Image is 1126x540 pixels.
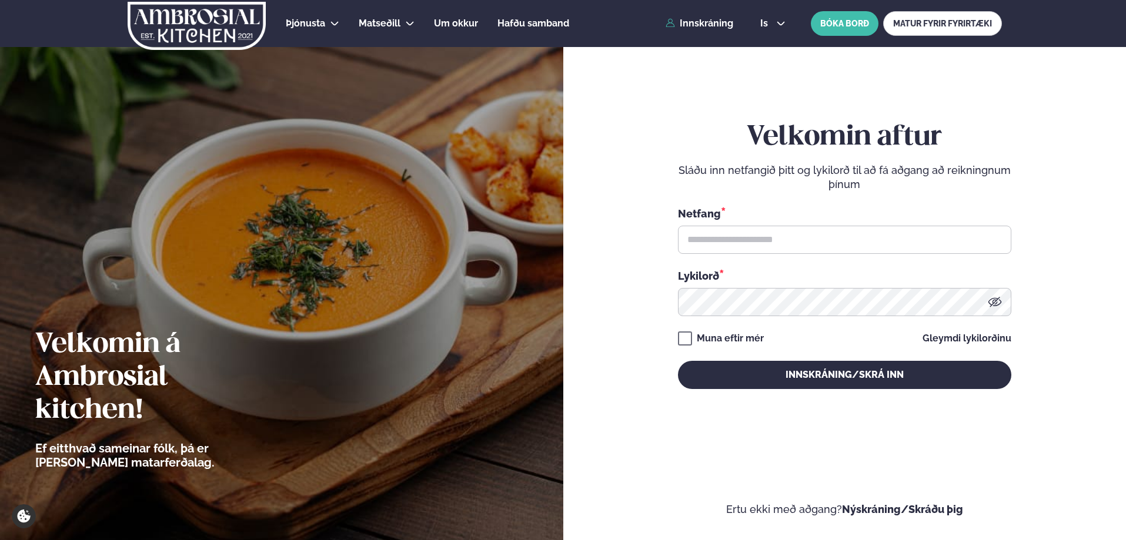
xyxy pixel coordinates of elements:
[35,328,279,427] h2: Velkomin á Ambrosial kitchen!
[842,503,963,515] a: Nýskráning/Skráðu þig
[497,16,569,31] a: Hafðu samband
[359,18,400,29] span: Matseðill
[678,268,1011,283] div: Lykilorð
[923,334,1011,343] a: Gleymdi lykilorðinu
[678,361,1011,389] button: Innskráning/Skrá inn
[434,16,478,31] a: Um okkur
[12,504,36,528] a: Cookie settings
[434,18,478,29] span: Um okkur
[678,206,1011,221] div: Netfang
[126,2,267,50] img: logo
[751,19,795,28] button: is
[811,11,878,36] button: BÓKA BORÐ
[599,502,1091,516] p: Ertu ekki með aðgang?
[760,19,771,28] span: is
[678,121,1011,154] h2: Velkomin aftur
[883,11,1002,36] a: MATUR FYRIR FYRIRTÆKI
[666,18,733,29] a: Innskráning
[286,18,325,29] span: Þjónusta
[497,18,569,29] span: Hafðu samband
[678,163,1011,192] p: Sláðu inn netfangið þitt og lykilorð til að fá aðgang að reikningnum þínum
[35,441,279,469] p: Ef eitthvað sameinar fólk, þá er [PERSON_NAME] matarferðalag.
[286,16,325,31] a: Þjónusta
[359,16,400,31] a: Matseðill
